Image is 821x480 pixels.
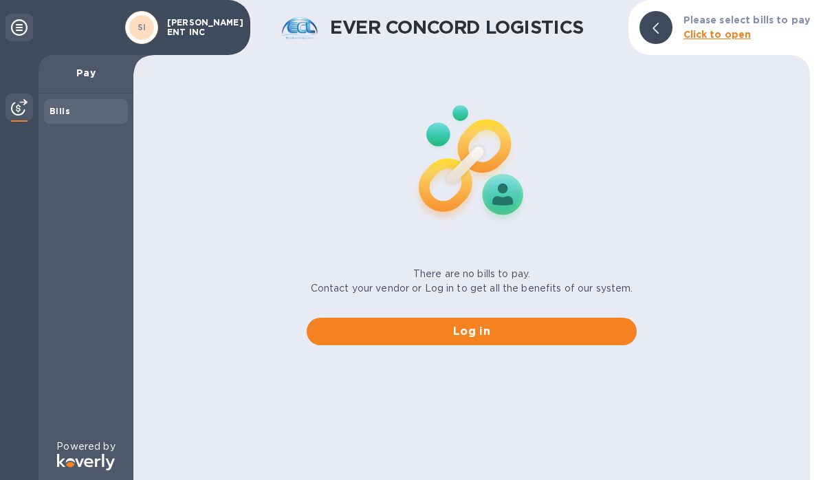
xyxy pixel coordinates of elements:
p: Powered by [56,439,115,454]
b: Click to open [683,29,752,40]
b: SI [138,22,146,32]
b: Please select bills to pay [683,14,810,25]
b: Bills [50,106,70,116]
p: [PERSON_NAME] ENT INC [167,18,236,37]
p: There are no bills to pay. Contact your vendor or Log in to get all the benefits of our system. [311,267,633,296]
span: Log in [318,323,626,340]
button: Log in [307,318,637,345]
img: Logo [57,454,115,470]
p: Pay [50,66,122,80]
h1: EVER CONCORD LOGISTICS [330,17,617,39]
